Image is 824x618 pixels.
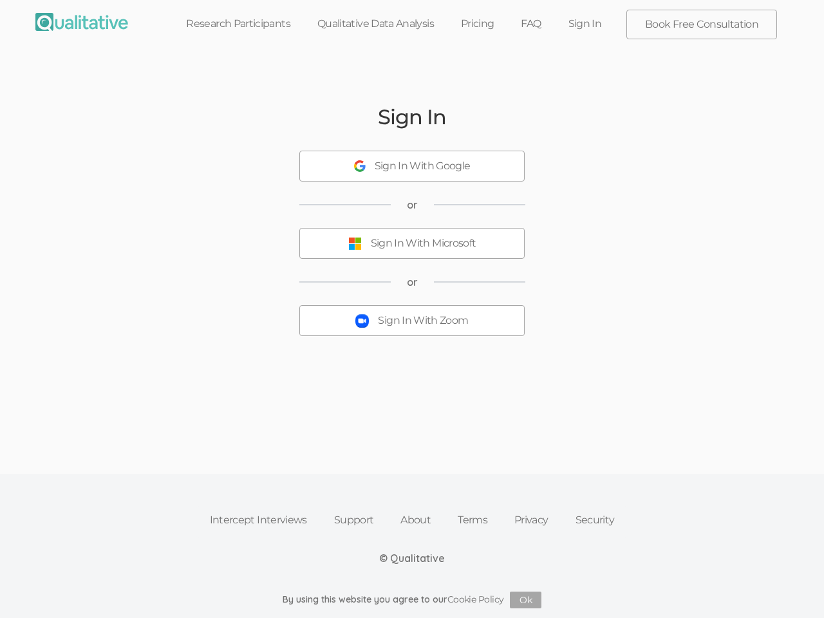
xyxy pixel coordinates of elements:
[379,551,445,566] div: © Qualitative
[507,10,554,38] a: FAQ
[407,198,418,212] span: or
[299,228,525,259] button: Sign In With Microsoft
[562,506,628,534] a: Security
[627,10,776,39] a: Book Free Consultation
[354,160,366,172] img: Sign In With Google
[283,592,542,608] div: By using this website you agree to our
[355,314,369,328] img: Sign In With Zoom
[555,10,615,38] a: Sign In
[378,106,445,128] h2: Sign In
[760,556,824,618] iframe: Chat Widget
[35,13,128,31] img: Qualitative
[447,10,508,38] a: Pricing
[378,314,468,328] div: Sign In With Zoom
[321,506,388,534] a: Support
[375,159,471,174] div: Sign In With Google
[387,506,444,534] a: About
[299,305,525,336] button: Sign In With Zoom
[196,506,321,534] a: Intercept Interviews
[173,10,304,38] a: Research Participants
[407,275,418,290] span: or
[444,506,501,534] a: Terms
[299,151,525,182] button: Sign In With Google
[510,592,541,608] button: Ok
[501,506,562,534] a: Privacy
[447,594,504,605] a: Cookie Policy
[348,237,362,250] img: Sign In With Microsoft
[304,10,447,38] a: Qualitative Data Analysis
[371,236,476,251] div: Sign In With Microsoft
